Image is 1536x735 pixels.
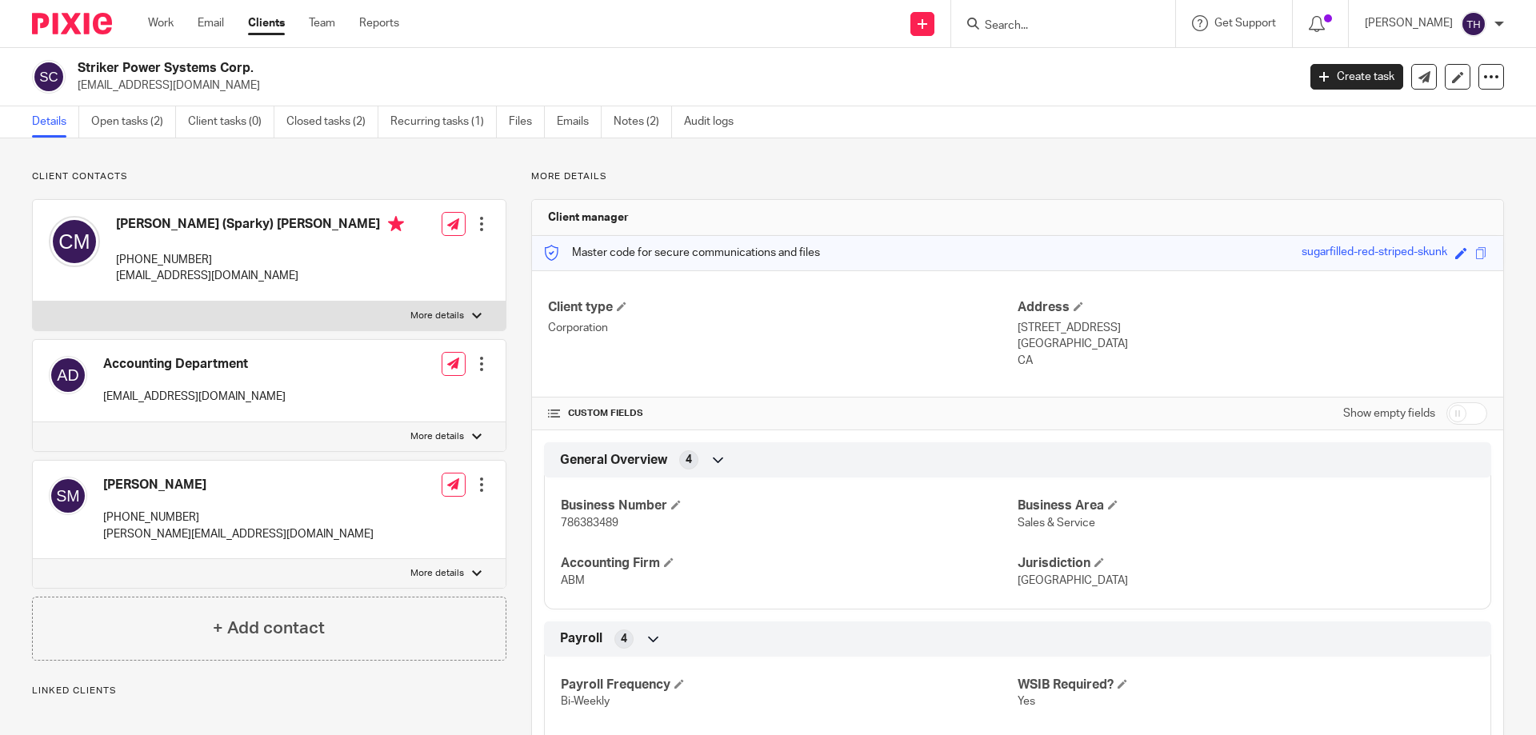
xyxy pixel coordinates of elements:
span: [GEOGRAPHIC_DATA] [1018,575,1128,586]
i: Primary [388,216,404,232]
a: Notes (2) [614,106,672,138]
a: Team [309,15,335,31]
span: Edit Accounting Firm [664,557,674,567]
a: Client tasks (0) [188,106,274,138]
a: Send new email [1411,64,1437,90]
a: Email [198,15,224,31]
h4: Jurisdiction [1018,555,1474,572]
span: Bi-Weekly [561,696,610,707]
span: Edit Address [1074,302,1083,311]
h4: Accounting Firm [561,555,1018,572]
span: Edit Business Area [1108,500,1118,509]
span: General Overview [560,452,667,469]
p: [EMAIL_ADDRESS][DOMAIN_NAME] [116,268,404,284]
img: svg%3E [49,216,100,267]
p: [PHONE_NUMBER] [116,252,404,268]
p: CA [1018,353,1487,369]
img: svg%3E [1461,11,1486,37]
p: [GEOGRAPHIC_DATA] [1018,336,1487,352]
img: Pixie [32,13,112,34]
a: Create task [1310,64,1403,90]
a: Recurring tasks (1) [390,106,497,138]
span: 4 [686,452,692,468]
a: Closed tasks (2) [286,106,378,138]
p: Client contacts [32,170,506,183]
h3: Client manager [548,210,629,226]
label: Show empty fields [1343,405,1435,421]
input: Search [983,19,1127,34]
p: [EMAIL_ADDRESS][DOMAIN_NAME] [103,389,286,405]
a: Files [509,106,545,138]
h4: Client type [548,299,1018,316]
a: Clients [248,15,285,31]
h4: CUSTOM FIELDS [548,407,1018,420]
h4: Business Number [561,497,1018,514]
span: Get Support [1214,18,1276,29]
p: More details [410,567,464,580]
h4: Accounting Department [103,356,286,373]
span: Edit Jurisdiction [1094,557,1104,567]
p: [STREET_ADDRESS] [1018,320,1487,336]
h4: Business Area [1018,497,1474,514]
p: [EMAIL_ADDRESS][DOMAIN_NAME] [78,78,1286,94]
h4: + Add contact [213,616,325,641]
div: sugarfilled-red-striped-skunk [1302,244,1447,262]
span: Change Client type [617,302,626,311]
h2: Striker Power Systems Corp. [78,60,1045,77]
a: Work [148,15,174,31]
img: svg%3E [49,477,87,515]
h4: Payroll Frequency [561,677,1018,693]
p: Master code for secure communications and files [544,245,820,261]
span: Yes [1018,696,1035,707]
h4: Address [1018,299,1487,316]
span: Copy to clipboard [1475,247,1487,259]
a: Audit logs [684,106,746,138]
span: 4 [621,631,627,647]
a: Reports [359,15,399,31]
img: svg%3E [32,60,66,94]
span: ABM [561,575,585,586]
p: [PERSON_NAME][EMAIL_ADDRESS][DOMAIN_NAME] [103,526,374,542]
p: More details [410,430,464,443]
img: svg%3E [49,356,87,394]
p: More details [531,170,1504,183]
h4: WSIB Required? [1018,677,1474,693]
span: Sales & Service [1018,517,1095,529]
p: [PHONE_NUMBER] [103,509,374,525]
span: Payroll [560,630,602,647]
a: Emails [557,106,602,138]
p: More details [410,310,464,322]
a: Open tasks (2) [91,106,176,138]
span: Edit WSIB Required? [1118,679,1127,689]
span: 786383489 [561,517,618,529]
p: Linked clients [32,685,506,697]
p: [PERSON_NAME] [1365,15,1453,31]
a: Edit client [1445,64,1470,90]
p: Corporation [548,320,1018,336]
a: Details [32,106,79,138]
span: Edit code [1455,247,1467,259]
span: Edit Payroll Frequency [674,679,684,689]
h4: [PERSON_NAME] (Sparky) [PERSON_NAME] [116,216,404,236]
h4: [PERSON_NAME] [103,477,374,493]
span: Edit Business Number [671,500,681,509]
